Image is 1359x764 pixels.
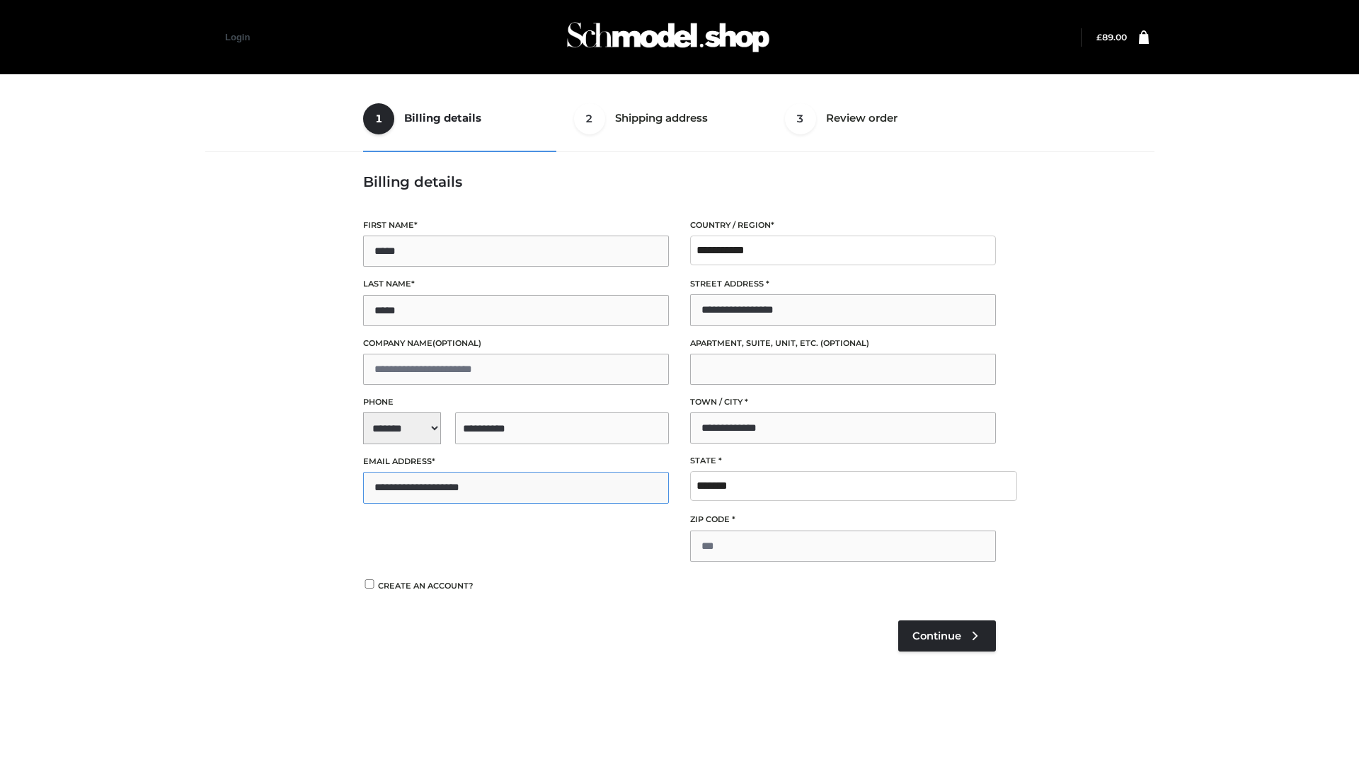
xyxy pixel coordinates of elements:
img: Schmodel Admin 964 [562,9,774,65]
label: Country / Region [690,219,996,232]
h3: Billing details [363,173,996,190]
span: £ [1096,32,1102,42]
span: (optional) [820,338,869,348]
label: Apartment, suite, unit, etc. [690,337,996,350]
label: Phone [363,395,669,409]
label: First name [363,219,669,232]
label: ZIP Code [690,513,996,526]
label: Company name [363,337,669,350]
span: (optional) [432,338,481,348]
label: State [690,454,996,468]
label: Town / City [690,395,996,409]
a: Login [225,32,250,42]
input: Create an account? [363,579,376,589]
label: Street address [690,277,996,291]
a: Continue [898,620,996,652]
bdi: 89.00 [1096,32,1127,42]
label: Email address [363,455,669,468]
span: Create an account? [378,581,474,591]
label: Last name [363,277,669,291]
span: Continue [912,630,961,642]
a: £89.00 [1096,32,1127,42]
